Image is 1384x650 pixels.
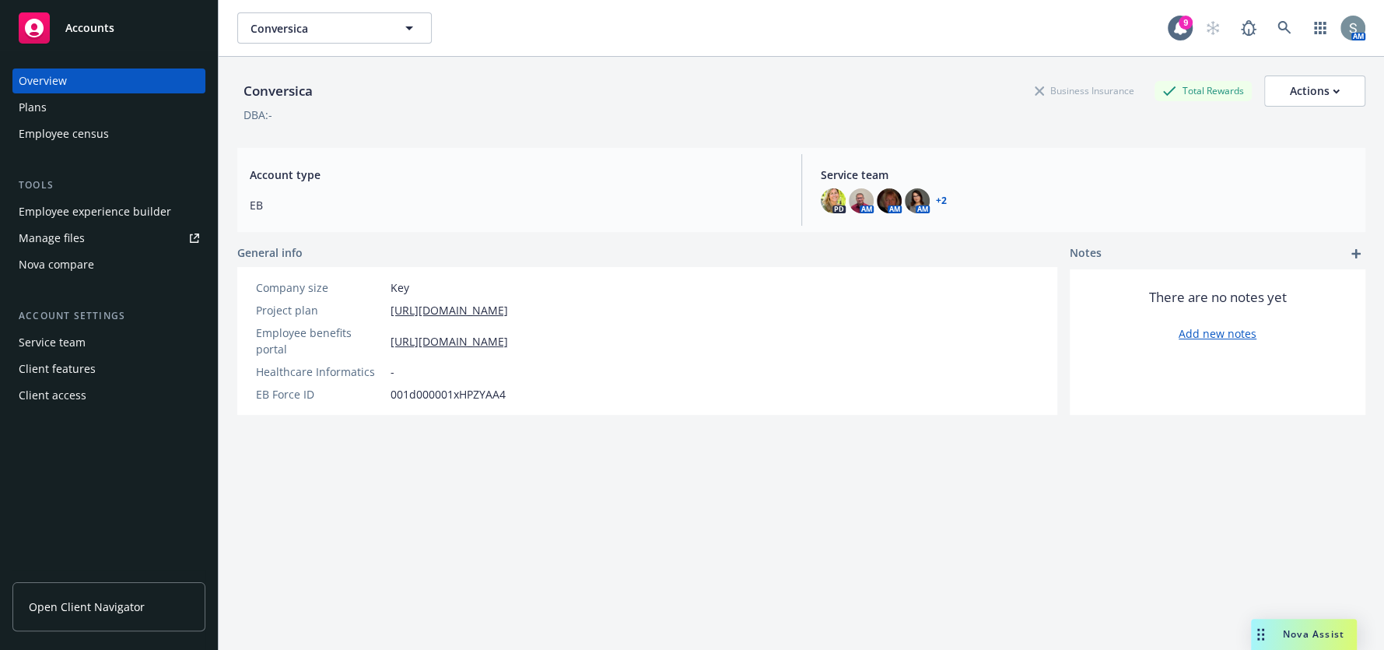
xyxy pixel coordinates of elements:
span: Key [391,279,409,296]
a: Nova compare [12,252,205,277]
div: DBA: - [244,107,272,123]
span: Service team [821,167,1354,183]
div: Plans [19,95,47,120]
span: Accounts [65,22,114,34]
div: Account settings [12,308,205,324]
div: Conversica [237,81,319,101]
a: Service team [12,330,205,355]
div: Healthcare Informatics [256,364,384,380]
div: Client access [19,383,86,408]
a: Client features [12,357,205,381]
span: There are no notes yet [1149,288,1287,307]
div: 9 [1179,16,1193,30]
span: Open Client Navigator [29,599,145,615]
span: General info [237,244,303,261]
span: Nova Assist [1283,627,1344,641]
div: Nova compare [19,252,94,277]
span: - [391,364,394,380]
div: Manage files [19,226,85,251]
img: photo [821,188,846,213]
div: Client features [19,357,96,381]
img: photo [905,188,930,213]
a: [URL][DOMAIN_NAME] [391,333,508,350]
div: Project plan [256,302,384,318]
div: Company size [256,279,384,296]
a: Plans [12,95,205,120]
div: Overview [19,69,67,93]
span: EB [250,197,783,213]
a: Start snowing [1197,12,1228,44]
a: Report a Bug [1233,12,1264,44]
div: Tools [12,177,205,193]
a: Manage files [12,226,205,251]
div: Business Insurance [1027,81,1142,100]
a: Client access [12,383,205,408]
button: Conversica [237,12,432,44]
a: [URL][DOMAIN_NAME] [391,302,508,318]
div: Employee census [19,121,109,146]
span: Conversica [251,20,385,37]
div: Total Rewards [1155,81,1252,100]
img: photo [1340,16,1365,40]
a: Search [1269,12,1300,44]
div: EB Force ID [256,386,384,402]
a: Accounts [12,6,205,50]
button: Actions [1264,76,1365,107]
a: Add new notes [1179,325,1256,342]
img: photo [849,188,874,213]
a: +2 [936,196,947,206]
div: Actions [1290,76,1340,106]
div: Drag to move [1251,619,1270,650]
img: photo [877,188,902,213]
a: Employee experience builder [12,199,205,224]
a: Switch app [1305,12,1336,44]
span: Account type [250,167,783,183]
span: Notes [1070,244,1102,263]
div: Employee experience builder [19,199,171,224]
a: Employee census [12,121,205,146]
a: Overview [12,69,205,93]
span: 001d000001xHPZYAA4 [391,386,506,402]
button: Nova Assist [1251,619,1357,650]
a: add [1347,244,1365,263]
div: Service team [19,330,86,355]
div: Employee benefits portal [256,325,384,357]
